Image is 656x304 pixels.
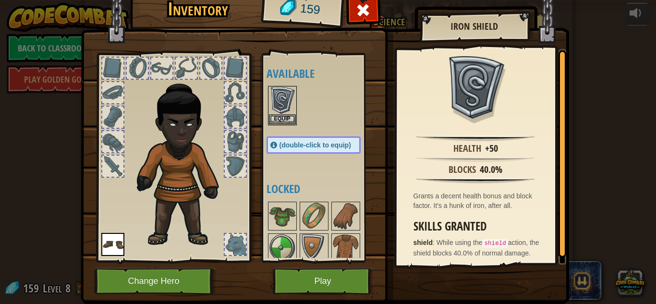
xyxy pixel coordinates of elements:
[273,268,373,294] button: Play
[301,234,328,261] img: portrait.png
[301,203,328,230] img: portrait.png
[267,67,380,80] h4: Available
[269,234,296,261] img: portrait.png
[94,268,216,294] button: Change Hero
[267,182,380,195] h4: Locked
[413,239,539,257] span: While using the action, the shield blocks 40.0% of normal damage.
[101,233,124,256] img: portrait.png
[133,72,236,248] img: champion_hair.png
[332,234,359,261] img: portrait.png
[433,239,437,246] span: :
[480,163,502,177] div: 40.0%
[413,191,543,210] div: Grants a decent health bonus and block factor. It's a hunk of iron, after all.
[416,178,535,183] img: hr.png
[416,157,535,162] img: hr.png
[269,87,296,114] img: portrait.png
[269,114,296,124] button: Equip
[332,203,359,230] img: portrait.png
[413,239,433,246] strong: shield
[269,203,296,230] img: portrait.png
[413,220,543,233] h3: Skills Granted
[279,141,351,149] span: (double-click to equip)
[444,56,507,119] img: portrait.png
[416,135,535,141] img: hr.png
[453,142,481,156] div: Health
[449,163,476,177] div: Blocks
[429,21,520,32] h2: Iron Shield
[482,239,508,248] code: shield
[485,142,498,156] div: +50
